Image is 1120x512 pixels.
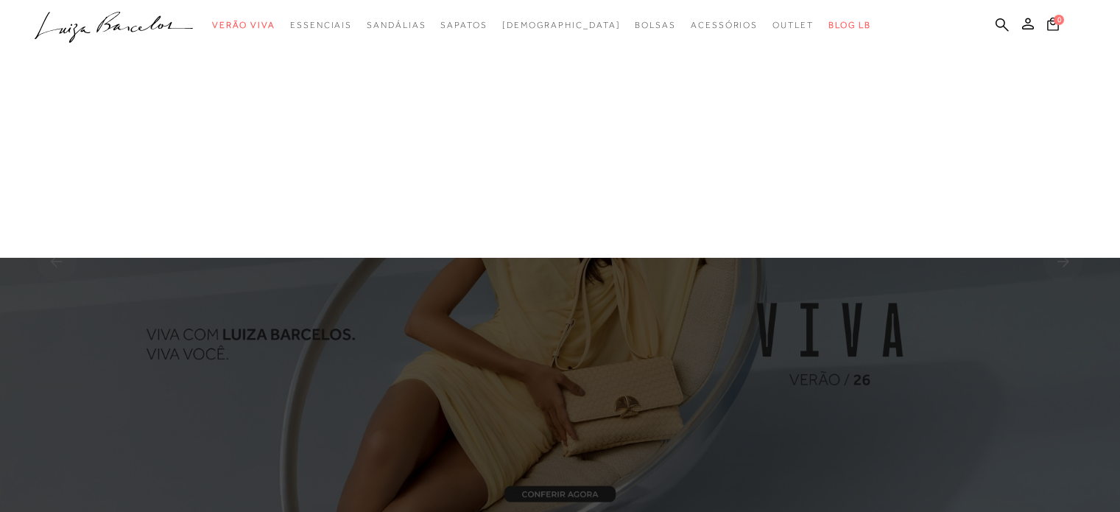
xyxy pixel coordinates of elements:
span: Acessórios [691,20,758,30]
a: BLOG LB [828,12,871,39]
a: categoryNavScreenReaderText [440,12,487,39]
span: BLOG LB [828,20,871,30]
button: 0 [1043,16,1063,36]
span: Verão Viva [212,20,275,30]
a: categoryNavScreenReaderText [367,12,426,39]
span: Bolsas [635,20,676,30]
span: Sapatos [440,20,487,30]
a: categoryNavScreenReaderText [635,12,676,39]
span: Essenciais [290,20,352,30]
span: [DEMOGRAPHIC_DATA] [502,20,621,30]
a: categoryNavScreenReaderText [772,12,814,39]
span: 0 [1054,15,1064,25]
span: Sandálias [367,20,426,30]
a: categoryNavScreenReaderText [691,12,758,39]
a: categoryNavScreenReaderText [212,12,275,39]
span: Outlet [772,20,814,30]
a: categoryNavScreenReaderText [290,12,352,39]
a: noSubCategoriesText [502,12,621,39]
